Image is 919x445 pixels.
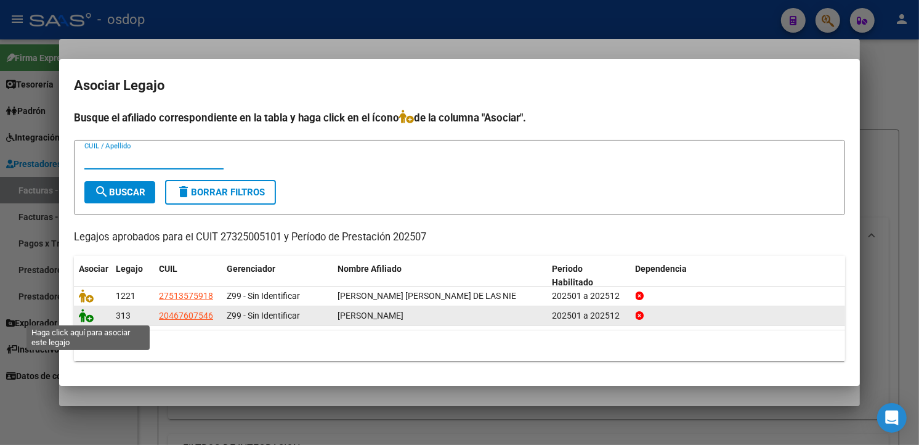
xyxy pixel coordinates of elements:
[74,330,845,361] div: 2 registros
[74,230,845,245] p: Legajos aprobados para el CUIT 27325005101 y Período de Prestación 202507
[74,256,111,296] datatable-header-cell: Asociar
[74,74,845,97] h2: Asociar Legajo
[116,291,136,301] span: 1221
[338,264,402,274] span: Nombre Afiliado
[553,264,594,288] span: Periodo Habilitado
[631,256,846,296] datatable-header-cell: Dependencia
[74,110,845,126] h4: Busque el afiliado correspondiente en la tabla y haga click en el ícono de la columna "Asociar".
[877,403,907,433] div: Open Intercom Messenger
[548,256,631,296] datatable-header-cell: Periodo Habilitado
[227,291,300,301] span: Z99 - Sin Identificar
[94,184,109,199] mat-icon: search
[154,256,222,296] datatable-header-cell: CUIL
[84,181,155,203] button: Buscar
[338,311,403,320] span: LOVERA MATIAS JOAQUIN
[176,187,265,198] span: Borrar Filtros
[333,256,548,296] datatable-header-cell: Nombre Afiliado
[116,311,131,320] span: 313
[222,256,333,296] datatable-header-cell: Gerenciador
[338,291,516,301] span: BAZAN QUIROGA AGUSTINA MARIA DE LAS NIE
[227,264,275,274] span: Gerenciador
[159,291,213,301] span: 27513575918
[111,256,154,296] datatable-header-cell: Legajo
[159,264,177,274] span: CUIL
[553,289,626,303] div: 202501 a 202512
[553,309,626,323] div: 202501 a 202512
[116,264,143,274] span: Legajo
[636,264,687,274] span: Dependencia
[159,311,213,320] span: 20467607546
[176,184,191,199] mat-icon: delete
[227,311,300,320] span: Z99 - Sin Identificar
[94,187,145,198] span: Buscar
[165,180,276,205] button: Borrar Filtros
[79,264,108,274] span: Asociar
